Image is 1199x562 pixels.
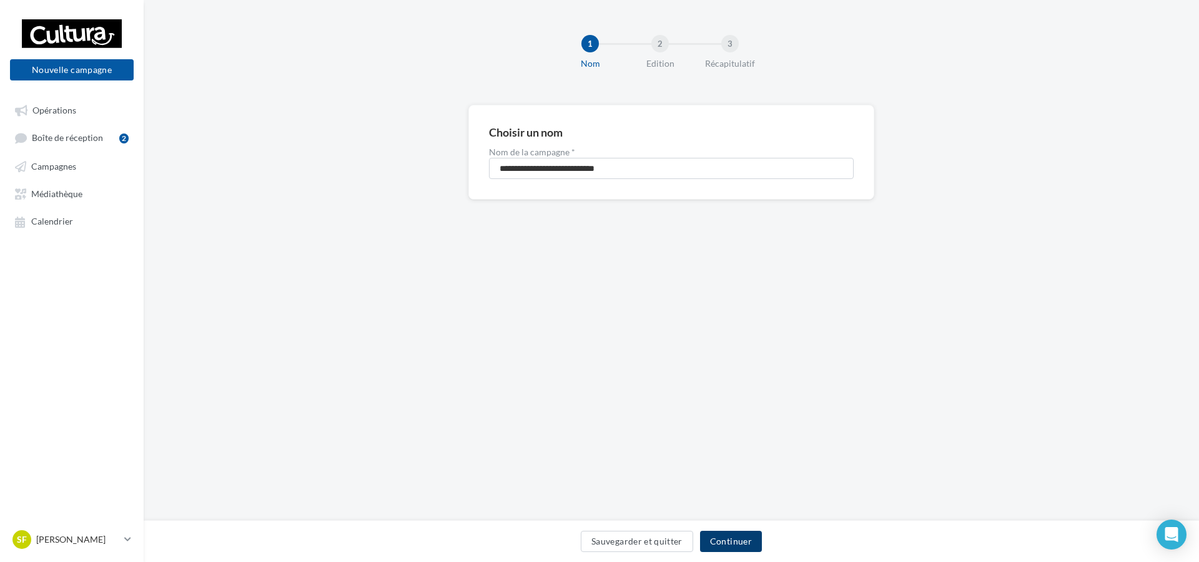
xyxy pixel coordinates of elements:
span: Boîte de réception [32,133,103,143]
a: SF [PERSON_NAME] [10,528,134,551]
label: Nom de la campagne * [489,148,854,157]
div: Récapitulatif [690,57,770,70]
div: Open Intercom Messenger [1157,520,1187,550]
div: 1 [581,35,599,52]
div: Edition [620,57,700,70]
button: Continuer [700,531,762,552]
span: Opérations [32,105,76,115]
button: Nouvelle campagne [10,59,134,80]
span: Calendrier [31,216,73,227]
a: Calendrier [7,210,136,232]
div: Nom [550,57,630,70]
button: Sauvegarder et quitter [581,531,693,552]
span: Campagnes [31,161,76,172]
div: Choisir un nom [489,127,563,138]
div: 2 [119,133,129,143]
a: Campagnes [7,155,136,177]
div: 2 [651,35,669,52]
a: Boîte de réception2 [7,126,136,149]
span: SF [17,533,27,546]
span: Médiathèque [31,188,82,199]
p: [PERSON_NAME] [36,533,119,546]
a: Opérations [7,99,136,121]
a: Médiathèque [7,182,136,205]
div: 3 [721,35,739,52]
